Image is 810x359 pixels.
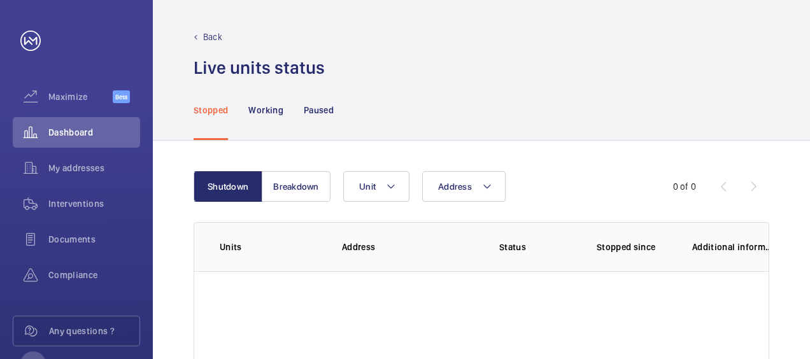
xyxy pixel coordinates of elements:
[49,325,139,337] span: Any questions ?
[194,171,262,202] button: Shutdown
[422,171,506,202] button: Address
[673,180,696,193] div: 0 of 0
[248,104,283,116] p: Working
[48,90,113,103] span: Maximize
[194,56,325,80] h1: Live units status
[692,241,774,253] p: Additional information
[48,233,140,246] span: Documents
[304,104,334,116] p: Paused
[48,197,140,210] span: Interventions
[359,181,376,192] span: Unit
[458,241,567,253] p: Status
[220,241,322,253] p: Units
[438,181,472,192] span: Address
[48,126,140,139] span: Dashboard
[113,90,130,103] span: Beta
[262,171,330,202] button: Breakdown
[343,171,409,202] button: Unit
[342,241,449,253] p: Address
[203,31,222,43] p: Back
[194,104,228,116] p: Stopped
[48,162,140,174] span: My addresses
[48,269,140,281] span: Compliance
[597,241,672,253] p: Stopped since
